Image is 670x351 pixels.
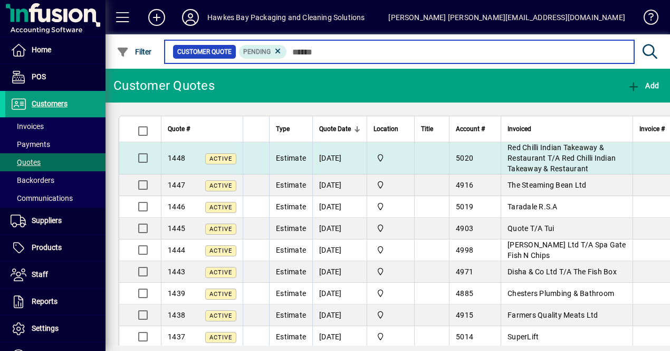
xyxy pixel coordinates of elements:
td: [DATE] [312,239,367,261]
span: Central [374,288,408,299]
span: Red Chilli Indian Takeaway & Restaurant T/A Red Chilli Indian Takeaway & Restaurant [508,143,616,173]
span: Taradale R.S.A [508,202,558,211]
a: POS [5,64,106,90]
span: 4971 [456,267,473,276]
span: 4885 [456,289,473,298]
span: Estimate [276,289,306,298]
a: Backorders [5,171,106,189]
span: Customer Quote [177,47,232,57]
div: [PERSON_NAME] [PERSON_NAME][EMAIL_ADDRESS][DOMAIN_NAME] [388,9,625,26]
td: [DATE] [312,261,367,283]
a: Knowledge Base [636,2,657,36]
span: Estimate [276,311,306,319]
a: Payments [5,135,106,153]
span: Quote # [168,123,190,135]
div: Hawkes Bay Packaging and Cleaning Solutions [207,9,365,26]
span: Active [209,182,232,189]
span: SuperLift [508,332,539,341]
span: Central [374,309,408,321]
span: Invoices [11,122,44,131]
span: Central [374,244,408,256]
span: Active [209,291,232,298]
span: Home [32,45,51,54]
div: Invoiced [508,123,626,135]
span: Active [209,269,232,276]
span: 4915 [456,311,473,319]
span: Invoice # [639,123,665,135]
span: Estimate [276,224,306,233]
a: Staff [5,262,106,288]
td: [DATE] [312,326,367,348]
span: 4903 [456,224,473,233]
span: Central [374,266,408,278]
span: Invoiced [508,123,531,135]
span: 1444 [168,246,185,254]
span: 4998 [456,246,473,254]
span: Suppliers [32,216,62,225]
span: Central [374,201,408,213]
span: POS [32,72,46,81]
span: Location [374,123,398,135]
mat-chip: Pending Status: Pending [239,45,287,59]
span: 1445 [168,224,185,233]
span: 1446 [168,202,185,211]
td: [DATE] [312,196,367,218]
span: Active [209,312,232,319]
span: Staff [32,270,48,279]
span: Central [374,223,408,234]
span: Active [209,155,232,162]
span: Active [209,204,232,211]
span: Active [209,226,232,233]
span: Estimate [276,202,306,211]
span: 1439 [168,289,185,298]
button: Profile [174,8,207,27]
a: Products [5,235,106,261]
button: Add [140,8,174,27]
div: Location [374,123,408,135]
span: 1448 [168,154,185,162]
span: Title [421,123,433,135]
span: Central [374,331,408,343]
span: 5019 [456,202,473,211]
span: Reports [32,297,58,306]
span: 5014 [456,332,473,341]
span: Type [276,123,290,135]
span: Account # [456,123,485,135]
a: Invoices [5,117,106,135]
span: 4916 [456,181,473,189]
span: 1443 [168,267,185,276]
span: Quote Date [319,123,351,135]
span: Customers [32,99,68,108]
div: Title [421,123,443,135]
span: Estimate [276,246,306,254]
span: The Steaming Bean Ltd [508,181,586,189]
span: Add [627,81,659,90]
span: Filter [117,48,152,56]
span: Settings [32,324,59,332]
span: Central [374,179,408,191]
span: Quote T/A Tui [508,224,554,233]
a: Quotes [5,153,106,171]
button: Filter [114,42,155,61]
span: 1438 [168,311,185,319]
span: 1437 [168,332,185,341]
a: Communications [5,189,106,207]
span: Active [209,247,232,254]
span: 1447 [168,181,185,189]
td: [DATE] [312,142,367,174]
span: Estimate [276,181,306,189]
span: Estimate [276,267,306,276]
span: 5020 [456,154,473,162]
a: Reports [5,289,106,315]
div: Quote # [168,123,236,135]
div: Quote Date [319,123,360,135]
span: Payments [11,140,50,149]
td: [DATE] [312,283,367,304]
span: Pending [243,48,271,56]
div: Account # [456,123,494,135]
span: Chesters Plumbing & Bathroom [508,289,614,298]
div: Customer Quotes [113,77,215,94]
span: Communications [11,194,73,202]
span: Backorders [11,176,54,184]
span: Central [374,152,408,164]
